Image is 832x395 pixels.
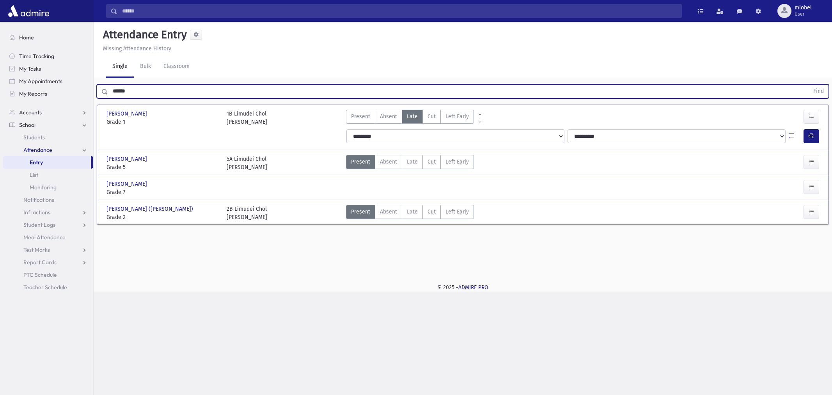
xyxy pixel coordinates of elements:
a: Test Marks [3,244,93,256]
img: AdmirePro [6,3,51,19]
div: © 2025 - [106,283,820,292]
a: Attendance [3,144,93,156]
span: Present [351,208,370,216]
span: Student Logs [23,221,55,228]
button: Find [809,85,828,98]
span: mlobel [795,5,812,11]
a: Student Logs [3,219,93,231]
span: Absent [380,112,397,121]
div: 2B Limudei Chol [PERSON_NAME] [227,205,267,221]
span: Grade 2 [106,213,219,221]
input: Search [117,4,681,18]
span: My Appointments [19,78,62,85]
u: Missing Attendance History [103,45,171,52]
div: AttTypes [346,110,474,126]
span: Time Tracking [19,53,54,60]
span: [PERSON_NAME] ([PERSON_NAME]) [106,205,195,213]
a: Single [106,56,134,78]
div: 5A Limudei Chol [PERSON_NAME] [227,155,267,171]
span: Students [23,134,45,141]
span: Cut [428,208,436,216]
span: [PERSON_NAME] [106,155,149,163]
span: Grade 7 [106,188,219,196]
span: Absent [380,208,397,216]
span: Left Early [445,208,469,216]
a: List [3,169,93,181]
span: Meal Attendance [23,234,66,241]
span: User [795,11,812,17]
div: AttTypes [346,205,474,221]
a: Missing Attendance History [100,45,171,52]
a: Students [3,131,93,144]
span: Notifications [23,196,54,203]
span: School [19,121,35,128]
span: Absent [380,158,397,166]
span: Cut [428,158,436,166]
span: Cut [428,112,436,121]
a: Monitoring [3,181,93,194]
span: Entry [30,159,43,166]
span: Present [351,112,370,121]
a: Entry [3,156,91,169]
div: 1B Limudei Chol [PERSON_NAME] [227,110,267,126]
a: ADMIRE PRO [458,284,488,291]
span: List [30,171,38,178]
span: My Tasks [19,65,41,72]
span: Present [351,158,370,166]
span: Test Marks [23,246,50,253]
span: Accounts [19,109,42,116]
h5: Attendance Entry [100,28,187,41]
a: My Appointments [3,75,93,87]
span: Teacher Schedule [23,284,67,291]
a: Teacher Schedule [3,281,93,294]
span: Grade 1 [106,118,219,126]
a: Home [3,31,93,44]
span: [PERSON_NAME] [106,110,149,118]
span: Left Early [445,112,469,121]
span: [PERSON_NAME] [106,180,149,188]
span: Home [19,34,34,41]
a: Meal Attendance [3,231,93,244]
a: My Reports [3,87,93,100]
span: Late [407,208,418,216]
span: Late [407,158,418,166]
a: Notifications [3,194,93,206]
a: Classroom [157,56,196,78]
span: Report Cards [23,259,57,266]
div: AttTypes [346,155,474,171]
a: Infractions [3,206,93,219]
span: Left Early [445,158,469,166]
a: School [3,119,93,131]
a: Report Cards [3,256,93,269]
span: Monitoring [30,184,57,191]
span: Attendance [23,146,52,153]
a: Bulk [134,56,157,78]
a: Accounts [3,106,93,119]
span: Grade 5 [106,163,219,171]
span: My Reports [19,90,47,97]
span: Late [407,112,418,121]
span: PTC Schedule [23,271,57,278]
a: Time Tracking [3,50,93,62]
a: PTC Schedule [3,269,93,281]
span: Infractions [23,209,50,216]
a: My Tasks [3,62,93,75]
